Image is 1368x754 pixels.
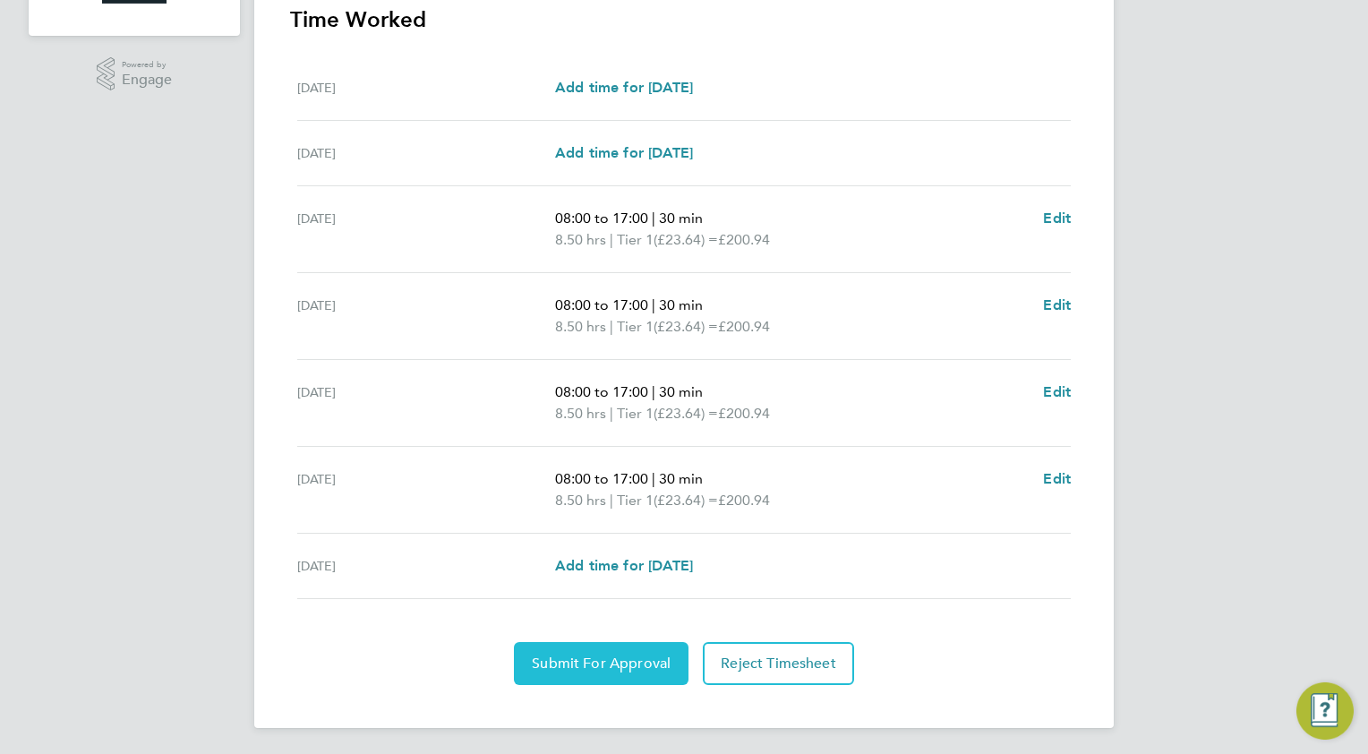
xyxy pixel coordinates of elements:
span: Reject Timesheet [721,655,836,673]
span: Add time for [DATE] [555,144,693,161]
span: 8.50 hrs [555,318,606,335]
span: (£23.64) = [654,405,718,422]
a: Edit [1043,381,1071,403]
span: | [652,383,655,400]
a: Add time for [DATE] [555,77,693,99]
span: 08:00 to 17:00 [555,296,648,313]
span: Tier 1 [617,403,654,424]
span: Edit [1043,210,1071,227]
a: Add time for [DATE] [555,555,693,577]
span: Edit [1043,383,1071,400]
span: 30 min [659,470,703,487]
span: | [610,405,613,422]
div: [DATE] [297,468,555,511]
span: 30 min [659,296,703,313]
span: Edit [1043,296,1071,313]
span: Tier 1 [617,316,654,338]
button: Engage Resource Center [1296,682,1354,740]
span: Add time for [DATE] [555,557,693,574]
span: (£23.64) = [654,318,718,335]
span: | [610,492,613,509]
span: Add time for [DATE] [555,79,693,96]
a: Edit [1043,468,1071,490]
a: Powered byEngage [97,57,173,91]
span: Tier 1 [617,229,654,251]
span: 8.50 hrs [555,405,606,422]
a: Edit [1043,208,1071,229]
span: | [652,296,655,313]
span: £200.94 [718,492,770,509]
span: 30 min [659,383,703,400]
span: 8.50 hrs [555,492,606,509]
span: | [610,231,613,248]
span: £200.94 [718,231,770,248]
span: (£23.64) = [654,492,718,509]
div: [DATE] [297,381,555,424]
div: [DATE] [297,555,555,577]
div: [DATE] [297,208,555,251]
span: 08:00 to 17:00 [555,470,648,487]
span: 30 min [659,210,703,227]
span: 08:00 to 17:00 [555,383,648,400]
span: | [610,318,613,335]
span: Engage [122,73,172,88]
div: [DATE] [297,295,555,338]
div: [DATE] [297,142,555,164]
a: Edit [1043,295,1071,316]
div: [DATE] [297,77,555,99]
span: £200.94 [718,318,770,335]
span: 08:00 to 17:00 [555,210,648,227]
h3: Time Worked [290,5,1078,34]
span: | [652,470,655,487]
span: Powered by [122,57,172,73]
span: | [652,210,655,227]
button: Submit For Approval [514,642,688,685]
button: Reject Timesheet [703,642,854,685]
a: Add time for [DATE] [555,142,693,164]
span: Edit [1043,470,1071,487]
span: (£23.64) = [654,231,718,248]
span: £200.94 [718,405,770,422]
span: 8.50 hrs [555,231,606,248]
span: Tier 1 [617,490,654,511]
span: Submit For Approval [532,655,671,673]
